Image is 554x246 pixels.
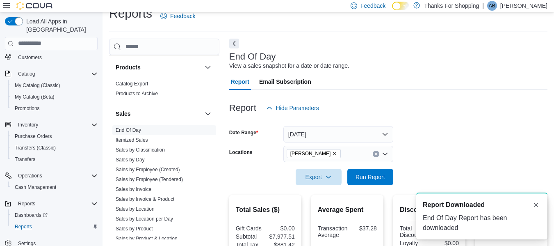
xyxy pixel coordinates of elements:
button: Products [203,62,213,72]
a: Customers [15,53,45,62]
a: Sales by Product [116,226,153,232]
div: $37.28 [351,225,376,232]
button: Reports [8,221,101,232]
span: My Catalog (Beta) [11,92,98,102]
span: [PERSON_NAME] [290,149,331,158]
button: Sales [116,110,201,118]
a: End Of Day [116,127,141,133]
span: Customers [18,54,42,61]
span: Transfers [11,154,98,164]
button: Next [229,39,239,48]
span: Purchase Orders [15,133,52,140]
span: My Catalog (Classic) [15,82,60,89]
span: Inventory [15,120,98,130]
span: Preston [287,149,341,158]
h2: Total Sales ($) [236,205,295,215]
span: Sales by Location per Day [116,216,173,222]
button: Transfers [8,154,101,165]
button: Hide Parameters [263,100,322,116]
a: Sales by Invoice & Product [116,196,174,202]
input: Dark Mode [392,2,409,10]
span: Promotions [11,103,98,113]
h3: Report [229,103,256,113]
span: Cash Management [11,182,98,192]
span: Reports [15,199,98,209]
span: Email Subscription [259,74,311,90]
button: Catalog [2,68,101,80]
button: Promotions [8,103,101,114]
span: My Catalog (Classic) [11,80,98,90]
div: Subtotal [236,233,264,240]
button: Products [116,63,201,71]
span: Reports [15,223,32,230]
button: My Catalog (Beta) [8,91,101,103]
span: Transfers (Classic) [15,145,56,151]
span: Reports [18,200,35,207]
h3: Sales [116,110,131,118]
a: Feedback [157,8,198,24]
span: Feedback [360,2,385,10]
span: Customers [15,52,98,62]
button: Reports [2,198,101,209]
span: Sales by Product & Location [116,235,178,242]
a: Sales by Product & Location [116,236,178,241]
button: Open list of options [382,151,388,157]
h3: End Of Day [229,52,276,62]
label: Locations [229,149,253,156]
a: Dashboards [8,209,101,221]
span: Sales by Product [116,225,153,232]
span: AB [489,1,495,11]
span: Catalog [15,69,98,79]
button: Cash Management [8,182,101,193]
span: Dashboards [15,212,48,218]
a: Cash Management [11,182,59,192]
a: Itemized Sales [116,137,148,143]
div: Notification [423,200,541,210]
a: Reports [11,222,35,232]
button: Purchase Orders [8,131,101,142]
span: Catalog [18,71,35,77]
span: Export [301,169,337,185]
span: Sales by Classification [116,147,165,153]
span: Cash Management [15,184,56,191]
span: Sales by Day [116,156,145,163]
a: Sales by Location per Day [116,216,173,222]
span: Hide Parameters [276,104,319,112]
h2: Average Spent [318,205,377,215]
button: Operations [15,171,46,181]
span: Operations [18,172,42,179]
a: Sales by Employee (Created) [116,167,180,172]
span: Catalog Export [116,80,148,87]
span: Operations [15,171,98,181]
button: Reports [15,199,39,209]
button: Transfers (Classic) [8,142,101,154]
a: Sales by Employee (Tendered) [116,177,183,182]
a: Sales by Invoice [116,186,151,192]
span: My Catalog (Beta) [15,94,55,100]
span: Feedback [170,12,195,20]
button: Clear input [373,151,379,157]
button: Sales [203,109,213,119]
button: Remove Preston from selection in this group [332,151,337,156]
span: Sales by Employee (Created) [116,166,180,173]
label: Date Range [229,129,258,136]
a: Sales by Location [116,206,155,212]
button: Run Report [347,169,393,185]
h1: Reports [109,5,152,22]
button: Inventory [15,120,41,130]
p: Thanks For Shopping [424,1,479,11]
div: Products [109,79,219,102]
img: Cova [16,2,53,10]
a: Catalog Export [116,81,148,87]
a: Purchase Orders [11,131,55,141]
button: Customers [2,51,101,63]
span: Transfers [15,156,35,163]
span: Purchase Orders [11,131,98,141]
span: Sales by Location [116,206,155,212]
a: Sales by Classification [116,147,165,153]
button: Inventory [2,119,101,131]
div: $7,977.51 [267,233,295,240]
